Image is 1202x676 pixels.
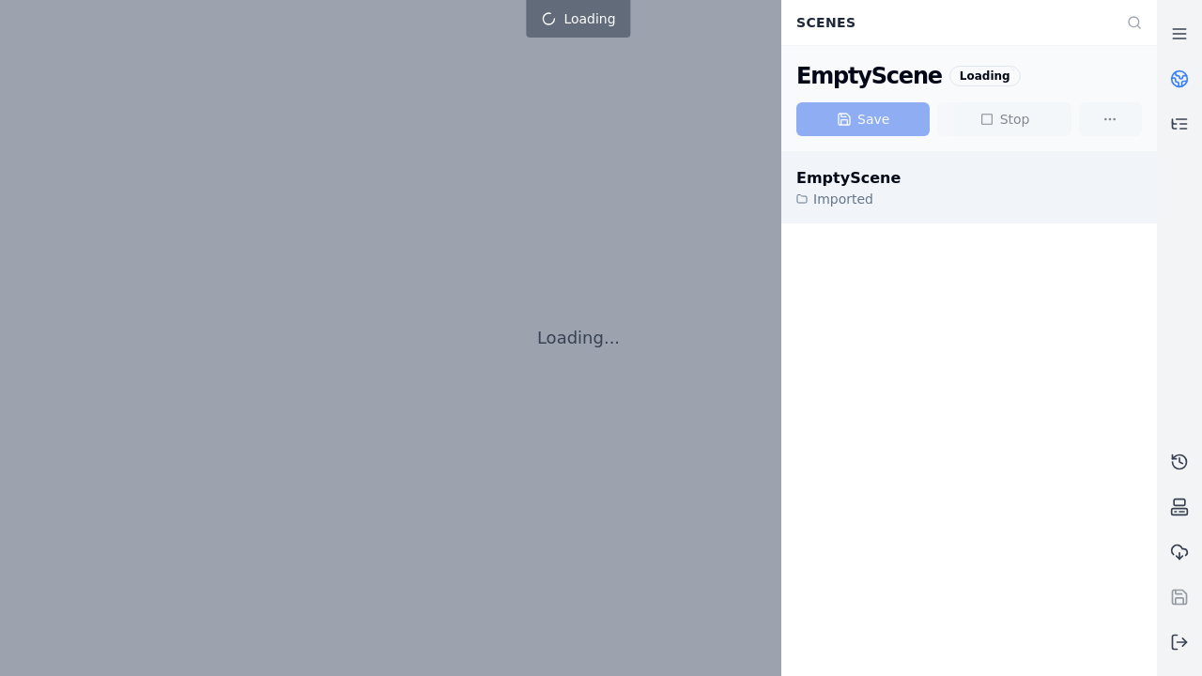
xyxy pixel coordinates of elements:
div: Imported [796,190,901,208]
p: Loading... [537,325,620,351]
div: EmptyScene [796,167,901,190]
div: Loading [949,66,1021,86]
div: EmptyScene [796,61,942,91]
span: Loading [563,9,615,28]
div: Scenes [785,5,1116,40]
